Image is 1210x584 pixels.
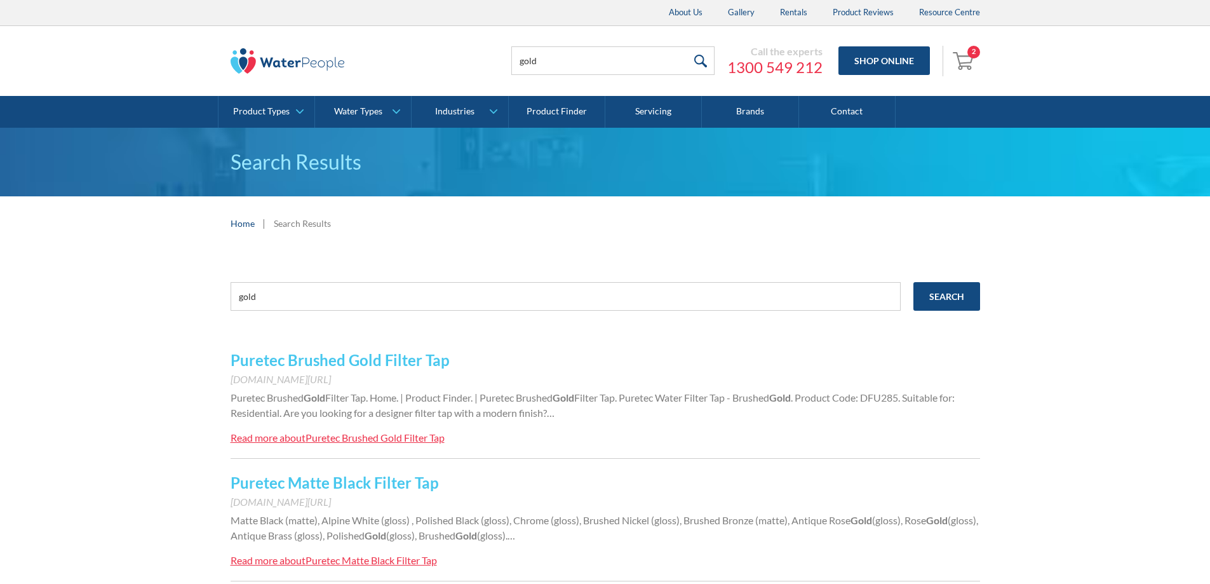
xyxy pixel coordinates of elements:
[799,96,896,128] a: Contact
[304,391,325,404] strong: Gold
[365,529,386,541] strong: Gold
[412,96,508,128] a: Industries
[850,514,872,526] strong: Gold
[386,529,455,541] span: (gloss), Brushed
[306,431,445,444] div: Puretec Brushed Gold Filter Tap
[231,217,255,230] a: Home
[231,430,445,445] a: Read more aboutPuretec Brushed Gold Filter Tap
[967,46,980,58] div: 2
[953,50,977,71] img: shopping cart
[231,514,978,541] span: (gloss), Antique Brass (gloss), Polished
[231,473,439,492] a: Puretec Matte Black Filter Tap
[769,391,791,404] strong: Gold
[325,391,553,404] span: Filter Tap. Home. | Product Finder. | Puretec Brushed
[306,554,437,566] div: Puretec Matte Black Filter Tap
[274,217,331,230] div: Search Results
[509,96,605,128] a: Product Finder
[231,351,450,369] a: Puretec Brushed Gold Filter Tap
[231,282,901,311] input: e.g. chilled water cooler
[913,282,980,311] input: Search
[926,514,948,526] strong: Gold
[950,46,980,76] a: Open cart containing 2 items
[231,391,304,404] span: Puretec Brushed
[1083,520,1210,584] iframe: podium webchat widget bubble
[838,46,930,75] a: Shop Online
[511,46,715,75] input: Search products
[231,48,345,74] img: The Water People
[218,96,314,128] a: Product Types
[334,106,382,117] div: Water Types
[508,529,515,541] span: …
[231,494,980,510] div: [DOMAIN_NAME][URL]
[727,58,823,77] a: 1300 549 212
[231,431,306,444] div: Read more about
[231,553,437,568] a: Read more aboutPuretec Matte Black Filter Tap
[547,407,555,419] span: …
[231,514,850,526] span: Matte Black (matte), Alpine White (gloss) , Polished Black (gloss), Chrome (gloss), Brushed Nicke...
[231,372,980,387] div: [DOMAIN_NAME][URL]
[231,391,955,419] span: . Product Code: DFU285. Suitable for: Residential. Are you looking for a designer filter tap with...
[605,96,702,128] a: Servicing
[574,391,769,404] span: Filter Tap. Puretec Water Filter Tap - Brushed
[435,106,474,117] div: Industries
[231,554,306,566] div: Read more about
[261,215,267,231] div: |
[233,106,290,117] div: Product Types
[872,514,926,526] span: (gloss), Rose
[315,96,411,128] a: Water Types
[231,147,980,177] h1: Search Results
[702,96,798,128] a: Brands
[727,45,823,58] div: Call the experts
[455,529,477,541] strong: Gold
[553,391,574,404] strong: Gold
[477,529,508,541] span: (gloss).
